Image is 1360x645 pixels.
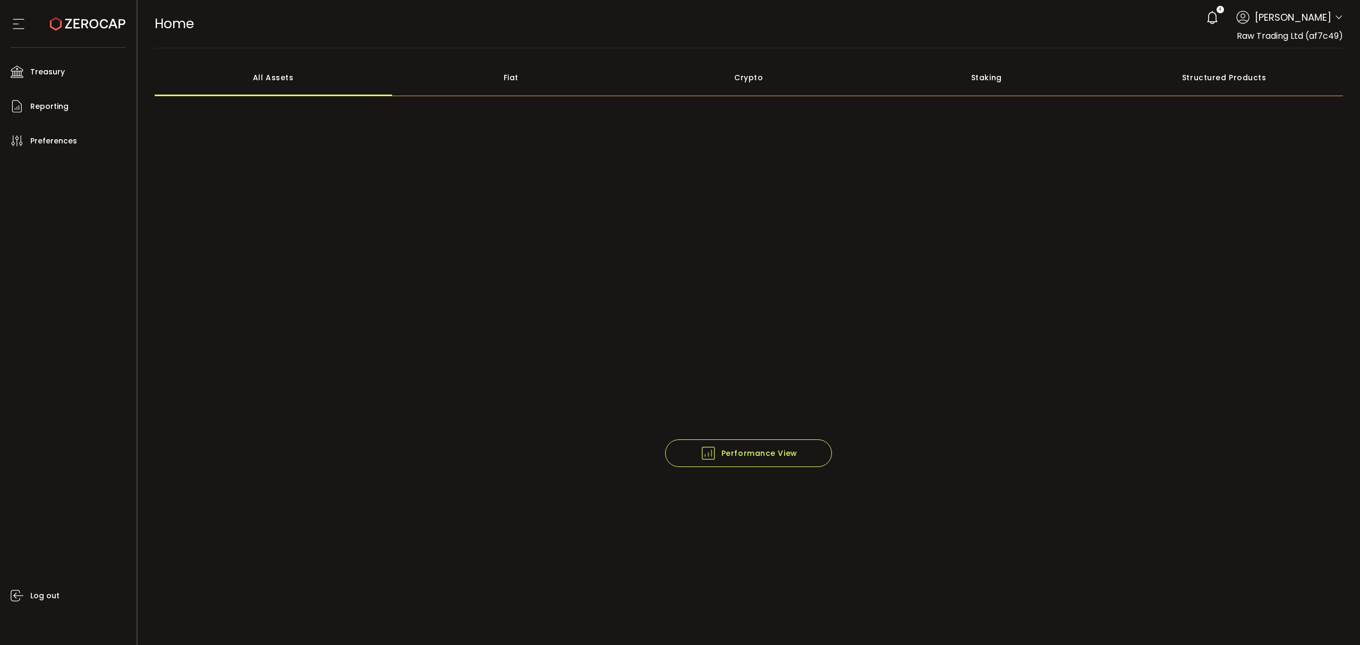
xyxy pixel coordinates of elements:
[30,99,69,114] span: Reporting
[155,59,393,96] div: All Assets
[1237,30,1343,42] span: Raw Trading Ltd (af7c49)
[1255,10,1331,24] span: [PERSON_NAME]
[30,588,59,604] span: Log out
[392,59,630,96] div: Fiat
[665,439,832,467] button: Performance View
[30,64,65,80] span: Treasury
[868,59,1106,96] div: Staking
[700,445,797,461] span: Performance View
[1219,6,1221,13] span: 4
[155,14,194,33] span: Home
[1106,59,1344,96] div: Structured Products
[630,59,868,96] div: Crypto
[30,133,77,149] span: Preferences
